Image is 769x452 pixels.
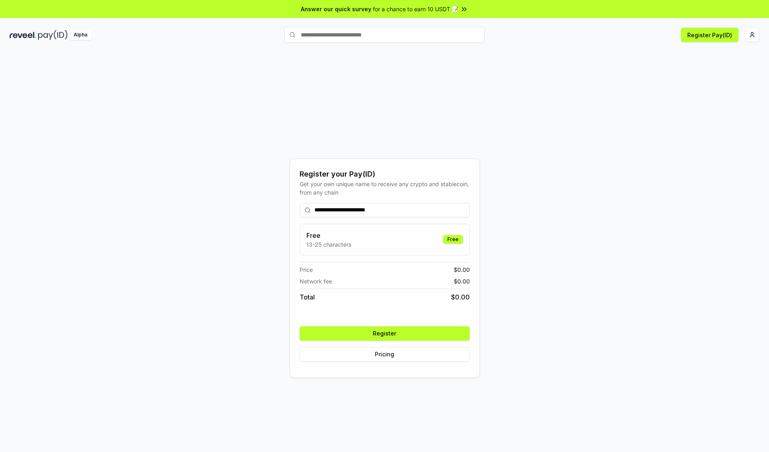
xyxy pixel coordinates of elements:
[451,292,470,302] span: $ 0.00
[443,235,463,244] div: Free
[373,5,459,13] span: for a chance to earn 10 USDT 📝
[38,30,68,40] img: pay_id
[10,30,36,40] img: reveel_dark
[454,265,470,274] span: $ 0.00
[300,277,332,285] span: Network fee
[306,231,351,240] h3: Free
[300,292,315,302] span: Total
[306,240,351,249] p: 13-25 characters
[301,5,371,13] span: Answer our quick survey
[681,28,739,42] button: Register Pay(ID)
[69,30,92,40] div: Alpha
[300,169,470,180] div: Register your Pay(ID)
[300,326,470,341] button: Register
[300,265,313,274] span: Price
[454,277,470,285] span: $ 0.00
[300,180,470,197] div: Get your own unique name to receive any crypto and stablecoin, from any chain
[300,347,470,362] button: Pricing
